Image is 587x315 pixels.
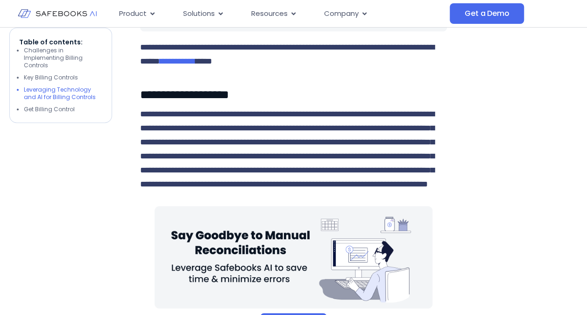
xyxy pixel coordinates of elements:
span: Company [324,8,359,19]
div: Menu Toggle [112,5,450,23]
li: Key Billing Controls [24,74,102,81]
span: Product [119,8,147,19]
li: Challenges in Implementing Billing Controls [24,47,102,69]
p: Table of contents: [19,37,102,47]
nav: Menu [112,5,450,23]
li: Leveraging Technology and AI for Billing Controls [24,86,102,101]
span: Get a Demo [465,9,509,18]
span: Solutions [183,8,215,19]
li: Get Billing Control [24,106,102,113]
a: Get a Demo [450,3,524,24]
span: Resources [251,8,288,19]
